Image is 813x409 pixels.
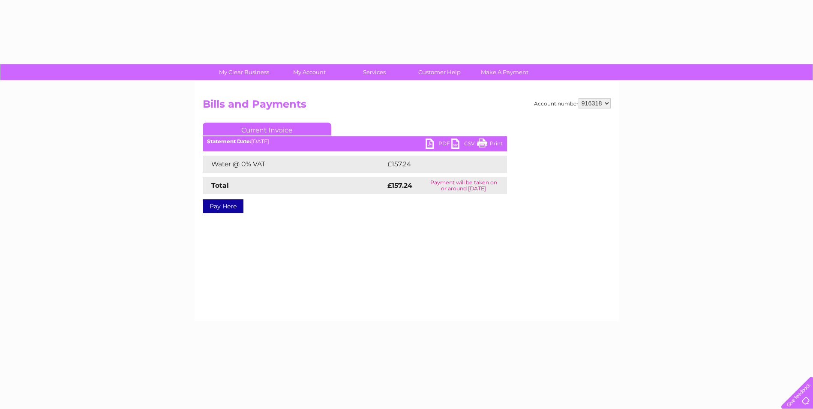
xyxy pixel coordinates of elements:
[207,138,251,144] b: Statement Date:
[274,64,345,80] a: My Account
[477,138,503,151] a: Print
[385,156,491,173] td: £157.24
[203,98,611,114] h2: Bills and Payments
[469,64,540,80] a: Make A Payment
[339,64,410,80] a: Services
[420,177,507,194] td: Payment will be taken on or around [DATE]
[203,156,385,173] td: Water @ 0% VAT
[203,123,331,135] a: Current Invoice
[404,64,475,80] a: Customer Help
[209,64,279,80] a: My Clear Business
[387,181,412,189] strong: £157.24
[426,138,451,151] a: PDF
[203,138,507,144] div: [DATE]
[534,98,611,108] div: Account number
[211,181,229,189] strong: Total
[451,138,477,151] a: CSV
[203,199,243,213] a: Pay Here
